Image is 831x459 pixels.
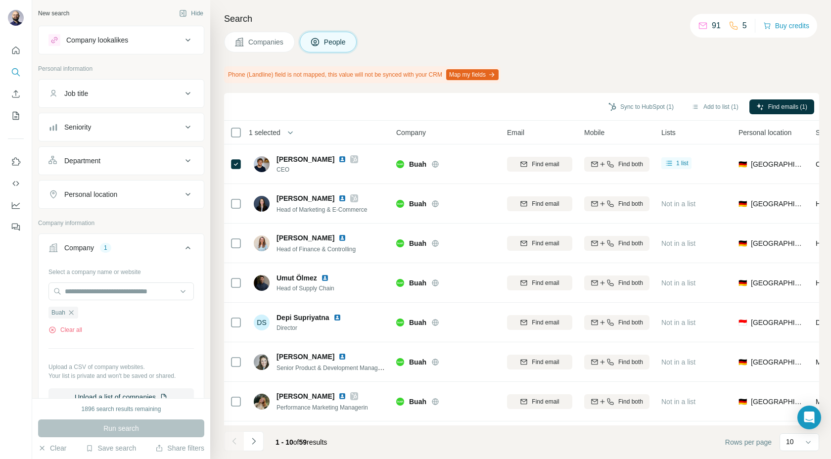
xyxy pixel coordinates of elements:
span: Buah [51,308,65,317]
img: Logo of Buah [396,319,404,326]
button: Feedback [8,218,24,236]
span: Depi Supriyatna [277,313,329,322]
span: Not in a list [661,319,695,326]
button: Find emails (1) [749,99,814,114]
span: Performance Marketing Managerin [277,404,368,411]
span: 🇩🇪 [739,278,747,288]
span: Buah [409,199,426,209]
button: Enrich CSV [8,85,24,103]
img: LinkedIn logo [338,194,346,202]
div: Phone (Landline) field is not mapped, this value will not be synced with your CRM [224,66,501,83]
img: LinkedIn logo [338,155,346,163]
div: Company [64,243,94,253]
span: Find both [618,318,643,327]
img: LinkedIn logo [333,314,341,321]
span: [GEOGRAPHIC_DATA] [751,357,804,367]
img: Avatar [254,196,270,212]
img: Logo of Buah [396,398,404,406]
span: Find email [532,160,559,169]
span: CEO [277,165,358,174]
button: Find email [507,315,572,330]
span: Find both [618,397,643,406]
span: Buah [409,278,426,288]
span: Find email [532,239,559,248]
button: Find email [507,275,572,290]
span: 1 - 10 [276,438,293,446]
button: Share filters [155,443,204,453]
img: Avatar [254,354,270,370]
span: Personal location [739,128,791,138]
span: 🇩🇪 [739,238,747,248]
span: People [324,37,347,47]
span: Find emails (1) [768,102,807,111]
span: Find email [532,397,559,406]
button: Sync to HubSpot (1) [601,99,681,114]
button: Find both [584,355,649,369]
img: Avatar [254,235,270,251]
button: Upload a list of companies [48,388,194,406]
button: Seniority [39,115,204,139]
span: [GEOGRAPHIC_DATA] [751,318,804,327]
button: Hide [172,6,210,21]
span: Find both [618,278,643,287]
button: Find both [584,315,649,330]
div: 1 [100,243,111,252]
button: Use Surfe API [8,175,24,192]
button: Find both [584,157,649,172]
span: Find email [532,199,559,208]
span: [GEOGRAPHIC_DATA] [751,397,804,407]
span: [GEOGRAPHIC_DATA] [751,199,804,209]
span: [PERSON_NAME] [277,352,334,362]
span: Head of Finance & Controlling [277,246,356,253]
span: 1 list [676,159,689,168]
img: Logo of Buah [396,358,404,366]
button: Navigate to next page [244,431,264,451]
span: Company [396,128,426,138]
span: Find both [618,199,643,208]
span: Director [277,323,353,332]
span: Senior Product & Development Managerin [277,364,388,371]
button: Find email [507,196,572,211]
span: 🇩🇪 [739,357,747,367]
div: Personal location [64,189,117,199]
span: Buah [409,397,426,407]
span: Not in a list [661,200,695,208]
span: [GEOGRAPHIC_DATA] [751,159,804,169]
button: Company1 [39,236,204,264]
button: Add to list (1) [685,99,745,114]
span: Email [507,128,524,138]
img: LinkedIn logo [338,353,346,361]
span: [PERSON_NAME] [277,391,334,401]
div: Seniority [64,122,91,132]
img: Logo of Buah [396,160,404,168]
span: Find email [532,318,559,327]
p: Your list is private and won't be saved or shared. [48,371,194,380]
span: Buah [409,318,426,327]
span: Not in a list [661,279,695,287]
button: Job title [39,82,204,105]
span: [GEOGRAPHIC_DATA] [751,238,804,248]
div: Select a company name or website [48,264,194,276]
button: Find email [507,394,572,409]
img: Avatar [8,10,24,26]
div: DS [254,315,270,330]
span: of [293,438,299,446]
span: Find both [618,358,643,367]
span: Umut Ölmez [277,273,317,283]
div: New search [38,9,69,18]
button: Map my fields [446,69,499,80]
div: Open Intercom Messenger [797,406,821,429]
div: Department [64,156,100,166]
p: 10 [786,437,794,447]
div: Job title [64,89,88,98]
img: Logo of Buah [396,279,404,287]
h4: Search [224,12,819,26]
img: Avatar [254,156,270,172]
button: Save search [86,443,136,453]
button: Find both [584,394,649,409]
span: Buah [409,357,426,367]
button: Find both [584,196,649,211]
button: Find both [584,236,649,251]
button: Department [39,149,204,173]
span: Not in a list [661,239,695,247]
